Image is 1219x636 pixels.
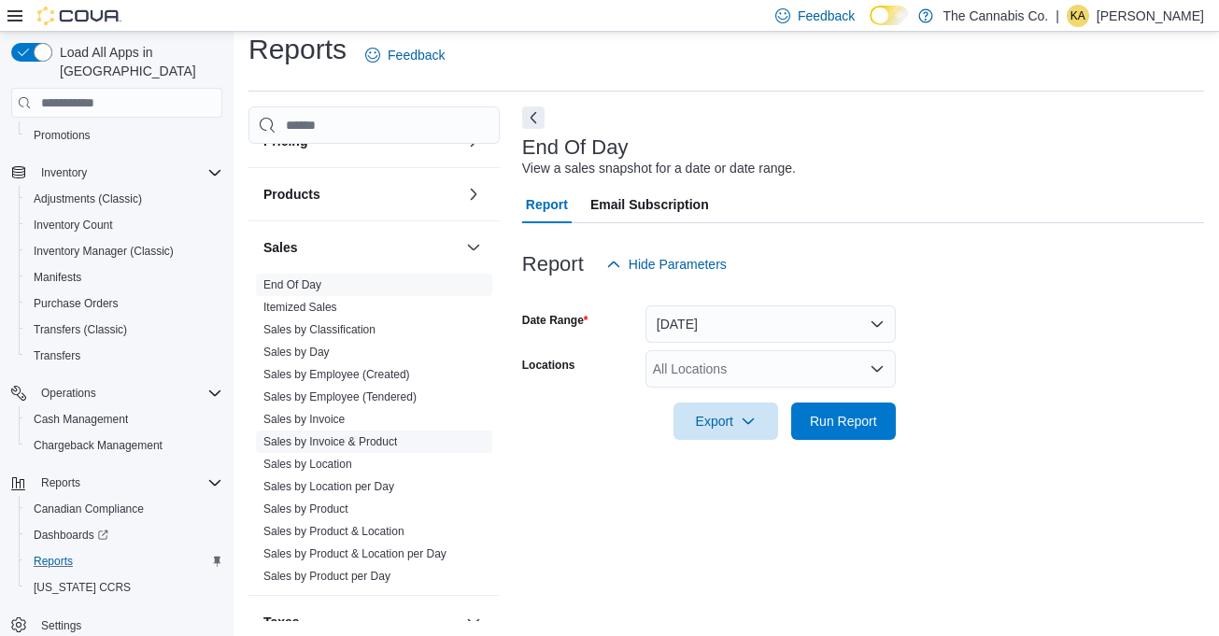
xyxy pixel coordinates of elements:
span: Feedback [798,7,855,25]
a: Purchase Orders [26,292,126,315]
div: View a sales snapshot for a date or date range. [522,159,796,178]
label: Date Range [522,313,588,328]
span: Reports [26,550,222,572]
span: Reports [34,554,73,569]
h3: End Of Day [522,136,629,159]
span: Inventory [34,162,222,184]
span: Washington CCRS [26,576,222,599]
span: Canadian Compliance [34,502,144,516]
button: Export [673,403,778,440]
span: Dark Mode [870,25,871,26]
button: Inventory Count [19,212,230,238]
span: Transfers (Classic) [26,318,222,341]
span: Promotions [34,128,91,143]
button: Products [263,185,459,204]
span: Sales by Invoice [263,412,345,427]
p: The Cannabis Co. [943,5,1048,27]
span: Operations [34,382,222,404]
h1: Reports [248,31,347,68]
a: Adjustments (Classic) [26,188,149,210]
span: Dashboards [34,528,108,543]
span: Inventory [41,165,87,180]
img: Cova [37,7,121,25]
button: Taxes [263,613,459,631]
h3: Report [522,253,584,276]
button: Inventory Manager (Classic) [19,238,230,264]
a: Inventory Manager (Classic) [26,240,181,262]
span: Adjustments (Classic) [26,188,222,210]
div: Sales [248,274,500,595]
button: Reports [19,548,230,574]
span: Settings [41,618,81,633]
span: Sales by Day [263,345,330,360]
span: Load All Apps in [GEOGRAPHIC_DATA] [52,43,222,80]
a: Sales by Invoice [263,413,345,426]
button: Sales [462,236,485,259]
a: Chargeback Management [26,434,170,457]
span: Reports [41,475,80,490]
a: Feedback [358,36,452,74]
span: Cash Management [34,412,128,427]
button: Manifests [19,264,230,290]
a: Sales by Location [263,458,352,471]
a: Transfers (Classic) [26,318,135,341]
button: Reports [34,472,88,494]
button: Transfers [19,343,230,369]
span: Operations [41,386,96,401]
button: Chargeback Management [19,432,230,459]
button: Sales [263,238,459,257]
button: Canadian Compliance [19,496,230,522]
span: Adjustments (Classic) [34,191,142,206]
button: Promotions [19,122,230,148]
button: Operations [4,380,230,406]
span: Sales by Employee (Created) [263,367,410,382]
span: Export [685,403,767,440]
span: Sales by Classification [263,322,376,337]
a: Inventory Count [26,214,120,236]
a: Canadian Compliance [26,498,151,520]
div: Kathryn Aubert [1067,5,1089,27]
a: Sales by Product [263,502,348,516]
h3: Taxes [263,613,300,631]
a: Dashboards [26,524,116,546]
span: Inventory Count [26,214,222,236]
span: Reports [34,472,222,494]
a: Dashboards [19,522,230,548]
span: Sales by Product [263,502,348,516]
p: | [1056,5,1059,27]
span: Chargeback Management [26,434,222,457]
span: Canadian Compliance [26,498,222,520]
button: Operations [34,382,104,404]
span: Cash Management [26,408,222,431]
button: [US_STATE] CCRS [19,574,230,601]
span: Inventory Manager (Classic) [26,240,222,262]
button: Run Report [791,403,896,440]
a: Cash Management [26,408,135,431]
span: Sales by Employee (Tendered) [263,389,417,404]
span: Transfers (Classic) [34,322,127,337]
span: Inventory Count [34,218,113,233]
a: End Of Day [263,278,321,291]
span: Manifests [26,266,222,289]
span: Sales by Invoice & Product [263,434,397,449]
a: Reports [26,550,80,572]
span: Hide Parameters [629,255,727,274]
span: Report [526,186,568,223]
a: Sales by Classification [263,323,376,336]
button: Hide Parameters [599,246,734,283]
span: Sales by Location per Day [263,479,394,494]
button: [DATE] [645,305,896,343]
label: Locations [522,358,575,373]
span: Chargeback Management [34,438,163,453]
a: Sales by Employee (Created) [263,368,410,381]
span: Sales by Location [263,457,352,472]
button: Products [462,183,485,205]
button: Transfers (Classic) [19,317,230,343]
h3: Sales [263,238,298,257]
span: Manifests [34,270,81,285]
span: Transfers [34,348,80,363]
span: KA [1070,5,1085,27]
h3: Products [263,185,320,204]
button: Purchase Orders [19,290,230,317]
button: Next [522,106,545,129]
